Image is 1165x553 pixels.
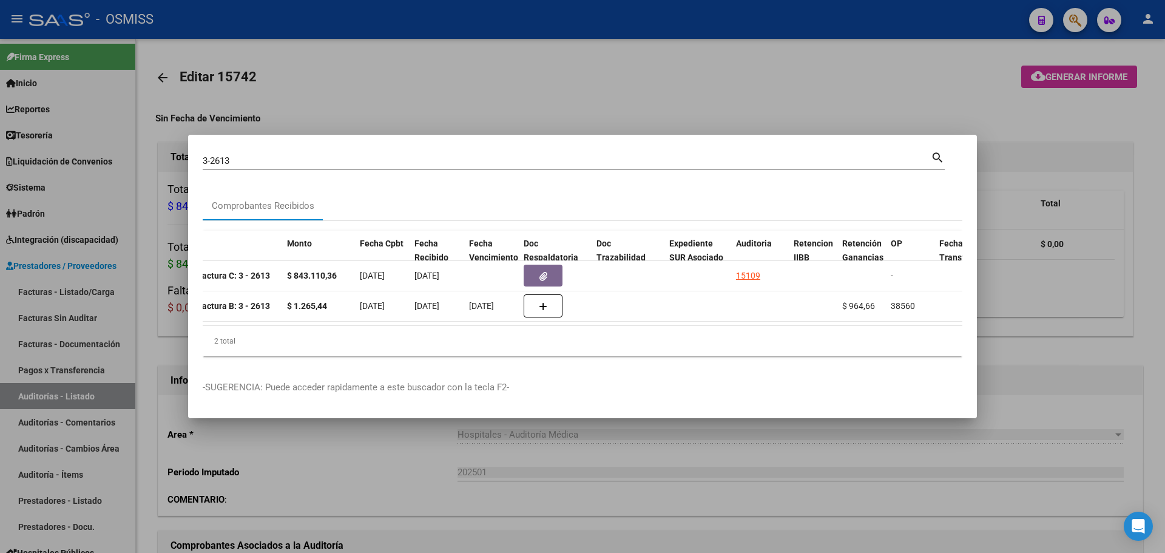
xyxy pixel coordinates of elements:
[736,239,772,248] span: Auditoria
[469,301,494,311] span: [DATE]
[197,271,270,281] strong: Factura C: 3 - 2613
[519,231,592,284] datatable-header-cell: Doc Respaldatoria
[592,231,664,284] datatable-header-cell: Doc Trazabilidad
[837,231,886,284] datatable-header-cell: Retención Ganancias
[203,326,962,356] div: 2 total
[469,239,518,262] span: Fecha Vencimiento
[197,302,270,311] strong: Factura B: 3 - 2613
[931,149,945,164] mat-icon: search
[282,231,355,284] datatable-header-cell: Monto
[287,271,337,280] strong: $ 843.110,36
[524,239,578,262] span: Doc Respaldatoria
[1124,512,1153,541] div: Open Intercom Messenger
[212,199,314,213] div: Comprobantes Recibidos
[939,239,985,262] span: Fecha Transferido
[414,301,439,311] span: [DATE]
[464,231,519,284] datatable-header-cell: Fecha Vencimiento
[287,301,327,311] strong: $ 1.265,44
[161,231,282,284] datatable-header-cell: CPBT
[203,381,962,395] p: -SUGERENCIA: Puede acceder rapidamente a este buscador con la tecla F2-
[842,239,883,262] span: Retención Ganancias
[410,231,464,284] datatable-header-cell: Fecha Recibido
[886,231,934,284] datatable-header-cell: OP
[287,239,312,248] span: Monto
[360,301,385,311] span: [DATE]
[794,239,833,262] span: Retencion IIBB
[891,239,902,248] span: OP
[355,231,410,284] datatable-header-cell: Fecha Cpbt
[414,271,439,280] span: [DATE]
[891,301,915,311] span: 38560
[664,231,731,284] datatable-header-cell: Expediente SUR Asociado
[891,271,893,280] span: -
[414,239,448,262] span: Fecha Recibido
[842,301,875,311] span: $ 964,66
[731,231,789,284] datatable-header-cell: Auditoria
[360,239,404,248] span: Fecha Cpbt
[360,271,385,280] span: [DATE]
[736,269,760,283] div: 15109
[596,239,646,262] span: Doc Trazabilidad
[669,239,723,262] span: Expediente SUR Asociado
[934,231,1001,284] datatable-header-cell: Fecha Transferido
[789,231,837,284] datatable-header-cell: Retencion IIBB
